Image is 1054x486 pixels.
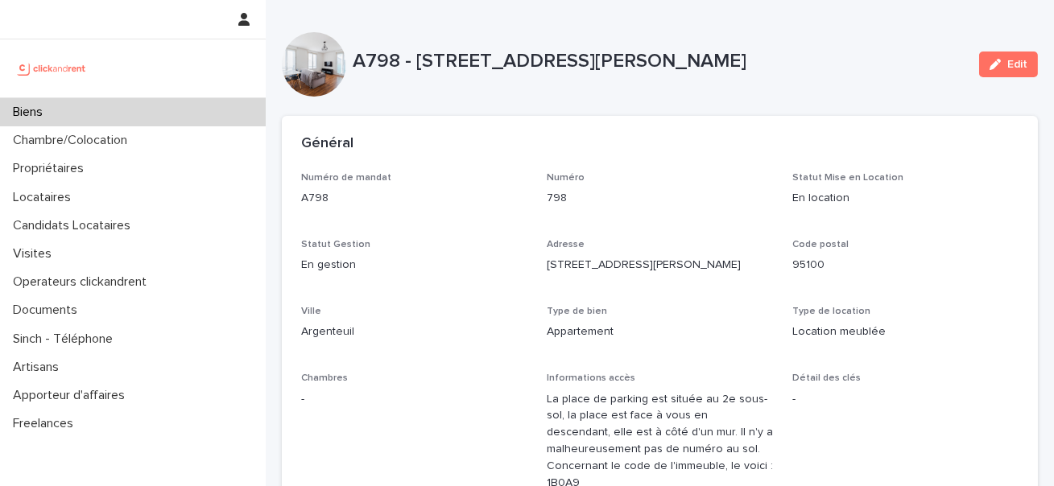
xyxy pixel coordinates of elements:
[301,190,527,207] p: A798
[301,391,527,408] p: -
[792,391,1019,408] p: -
[547,373,635,383] span: Informations accès
[6,360,72,375] p: Artisans
[6,161,97,176] p: Propriétaires
[792,240,849,249] span: Code postal
[301,240,370,249] span: Statut Gestion
[792,257,1019,274] p: 95100
[979,51,1038,77] button: Edit
[353,50,966,73] p: A798 - [STREET_ADDRESS][PERSON_NAME]
[792,307,870,316] span: Type de location
[6,388,138,403] p: Apporteur d'affaires
[301,257,527,274] p: En gestion
[792,323,1019,340] p: Location meublée
[301,135,353,153] h2: Général
[6,274,159,290] p: Operateurs clickandrent
[547,323,773,340] p: Appartement
[792,190,1019,207] p: En location
[6,218,143,233] p: Candidats Locataires
[547,257,773,274] p: [STREET_ADDRESS][PERSON_NAME]
[301,373,348,383] span: Chambres
[792,373,861,383] span: Détail des clés
[13,52,91,84] img: UCB0brd3T0yccxBKYDjQ
[792,173,903,183] span: Statut Mise en Location
[6,246,64,262] p: Visites
[6,416,86,431] p: Freelances
[6,105,56,120] p: Biens
[6,332,126,347] p: Sinch - Téléphone
[1007,59,1027,70] span: Edit
[6,133,140,148] p: Chambre/Colocation
[301,173,391,183] span: Numéro de mandat
[6,190,84,205] p: Locataires
[547,240,585,249] span: Adresse
[547,307,607,316] span: Type de bien
[547,173,585,183] span: Numéro
[301,323,527,340] p: Argenteuil
[301,307,321,316] span: Ville
[547,190,773,207] p: 798
[6,303,90,318] p: Documents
